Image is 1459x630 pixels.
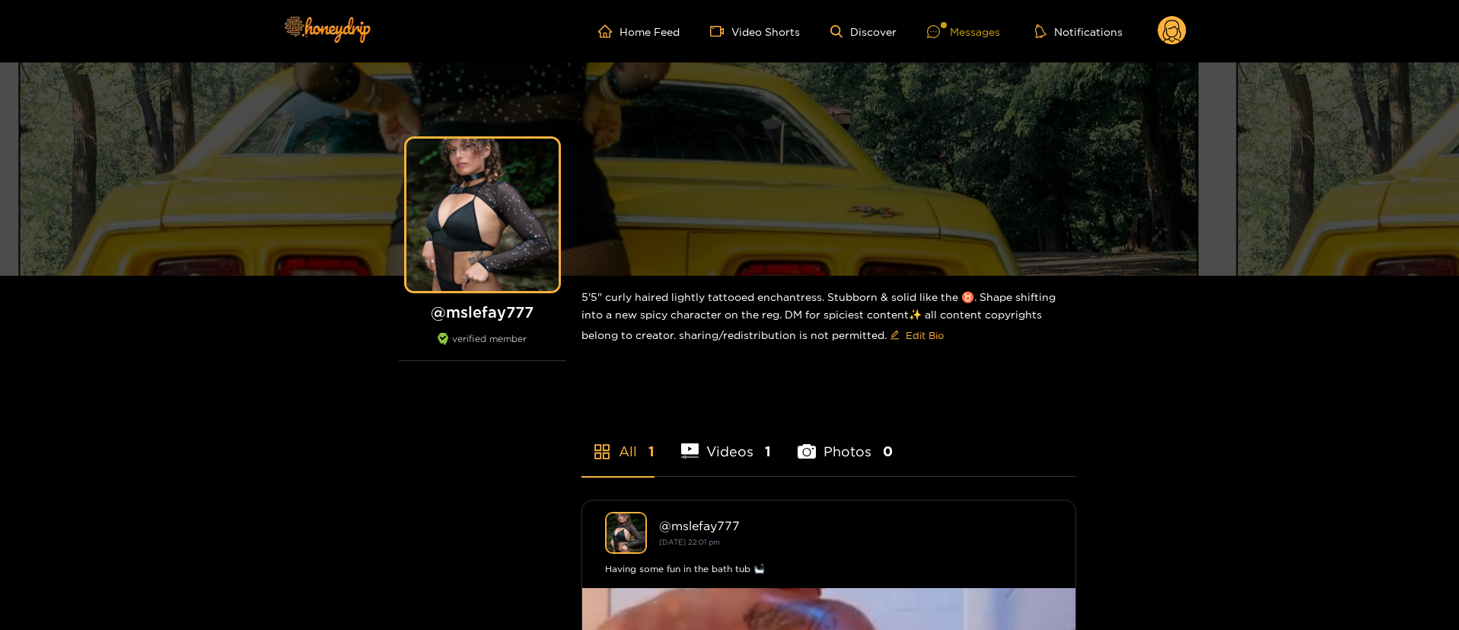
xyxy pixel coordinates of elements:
[581,276,1076,360] div: 5'5" curly haired lightly tattooed enchantress. Stubborn & solid like the ♉️. Shape shifting into...
[598,24,620,38] span: home
[1031,24,1127,39] button: Notifications
[830,25,897,38] a: Discover
[927,23,1000,40] div: Messages
[659,519,1053,532] div: @ mslefay777
[798,408,893,476] li: Photos
[906,328,944,343] span: Edit Bio
[605,512,647,554] img: mslefay777
[399,302,566,321] h1: @ mslefay777
[581,408,655,476] li: All
[890,330,900,341] span: edit
[710,24,731,38] span: video-camera
[883,442,893,461] span: 0
[887,323,947,347] button: editEdit Bio
[605,561,1053,577] div: Having some fun in the bath tub 🛀🏽
[648,442,655,461] span: 1
[659,538,720,546] small: [DATE] 22:01 pm
[681,408,772,476] li: Videos
[765,442,771,461] span: 1
[593,443,611,461] span: appstore
[598,24,680,38] a: Home Feed
[710,24,800,38] a: Video Shorts
[399,333,566,361] div: verified member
